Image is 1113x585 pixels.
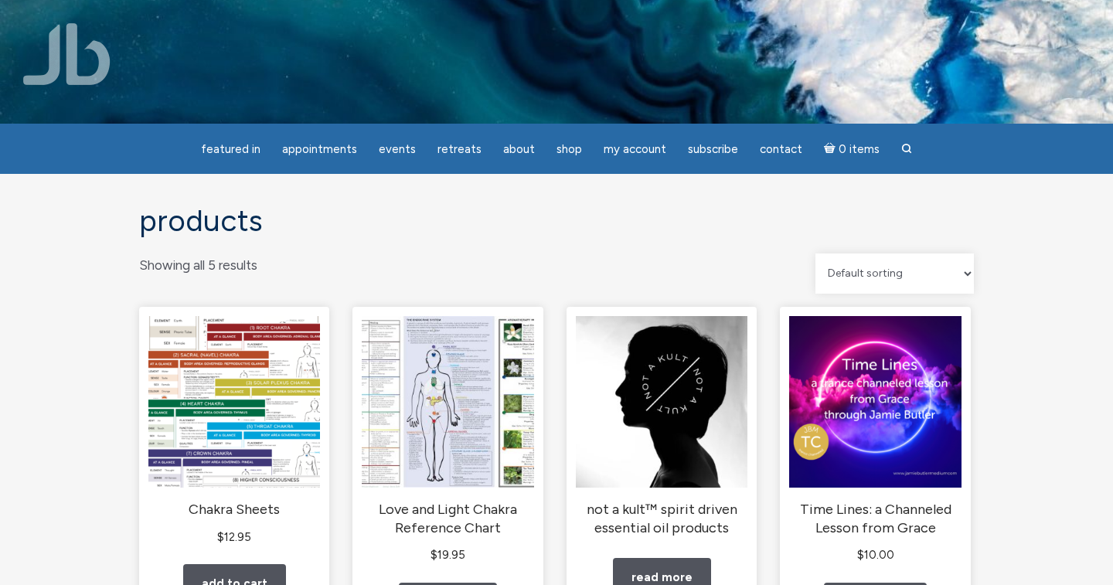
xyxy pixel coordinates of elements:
[576,501,747,537] h2: not a kult™ spirit driven essential oil products
[604,142,666,156] span: My Account
[857,548,894,562] bdi: 10.00
[815,133,889,165] a: Cart0 items
[362,316,533,565] a: Love and Light Chakra Reference Chart $19.95
[428,134,491,165] a: Retreats
[576,316,747,537] a: not a kult™ spirit driven essential oil products
[282,142,357,156] span: Appointments
[139,253,257,277] p: Showing all 5 results
[148,316,320,547] a: Chakra Sheets $12.95
[379,142,416,156] span: Events
[815,253,974,294] select: Shop order
[192,134,270,165] a: featured in
[760,142,802,156] span: Contact
[437,142,482,156] span: Retreats
[824,142,839,156] i: Cart
[503,142,535,156] span: About
[789,501,961,537] h2: Time Lines: a Channeled Lesson from Grace
[857,548,864,562] span: $
[789,316,961,488] img: Time Lines: a Channeled Lesson from Grace
[148,501,320,519] h2: Chakra Sheets
[431,548,437,562] span: $
[369,134,425,165] a: Events
[148,316,320,488] img: Chakra Sheets
[556,142,582,156] span: Shop
[23,23,111,85] img: Jamie Butler. The Everyday Medium
[688,142,738,156] span: Subscribe
[201,142,260,156] span: featured in
[594,134,676,165] a: My Account
[789,316,961,565] a: Time Lines: a Channeled Lesson from Grace $10.00
[547,134,591,165] a: Shop
[273,134,366,165] a: Appointments
[576,316,747,488] img: not a kult™ spirit driven essential oil products
[431,548,465,562] bdi: 19.95
[217,530,224,544] span: $
[362,501,533,537] h2: Love and Light Chakra Reference Chart
[751,134,812,165] a: Contact
[494,134,544,165] a: About
[217,530,251,544] bdi: 12.95
[839,144,880,155] span: 0 items
[362,316,533,488] img: Love and Light Chakra Reference Chart
[139,205,974,238] h1: Products
[679,134,747,165] a: Subscribe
